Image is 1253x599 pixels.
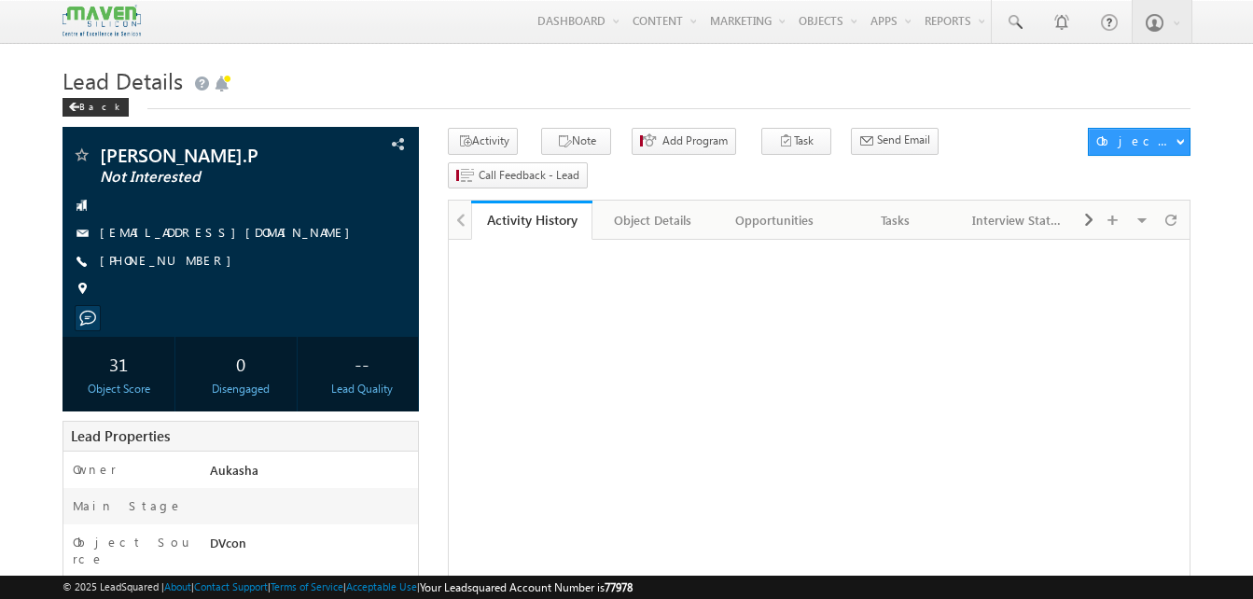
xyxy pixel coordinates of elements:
span: Your Leadsquared Account Number is [420,580,633,594]
a: Tasks [836,201,957,240]
button: Send Email [851,128,939,155]
button: Call Feedback - Lead [448,162,588,189]
span: Send Email [877,132,930,148]
a: Interview Status [957,201,1079,240]
a: Terms of Service [271,580,343,592]
label: Object Source [73,534,192,567]
div: Tasks [851,209,940,231]
a: Opportunities [715,201,836,240]
a: Activity History [471,201,592,240]
label: Owner [73,461,117,478]
span: Lead Properties [71,426,170,445]
span: [PERSON_NAME].P [100,146,319,164]
div: Object Actions [1096,132,1176,149]
a: [EMAIL_ADDRESS][DOMAIN_NAME] [100,224,359,240]
span: Lead Details [63,65,183,95]
span: Not Interested [100,168,319,187]
div: 31 [67,346,170,381]
div: Back [63,98,129,117]
div: Object Score [67,381,170,397]
span: 77978 [605,580,633,594]
a: Acceptable Use [346,580,417,592]
span: Add Program [662,132,728,149]
div: Interview Status [972,209,1062,231]
div: Disengaged [189,381,292,397]
div: Lead Quality [311,381,413,397]
span: [PHONE_NUMBER] [100,252,241,271]
span: © 2025 LeadSquared | | | | | [63,578,633,596]
span: Call Feedback - Lead [479,167,579,184]
button: Task [761,128,831,155]
a: Object Details [592,201,714,240]
div: 0 [189,346,292,381]
a: Contact Support [194,580,268,592]
div: Object Details [607,209,697,231]
button: Activity [448,128,518,155]
div: Opportunities [730,209,819,231]
a: About [164,580,191,592]
div: -- [311,346,413,381]
button: Object Actions [1088,128,1190,156]
img: Custom Logo [63,5,141,37]
div: Activity History [485,211,578,229]
label: Main Stage [73,497,183,514]
span: Aukasha [210,462,258,478]
a: Back [63,97,138,113]
button: Note [541,128,611,155]
div: DVcon [205,534,418,560]
button: Add Program [632,128,736,155]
